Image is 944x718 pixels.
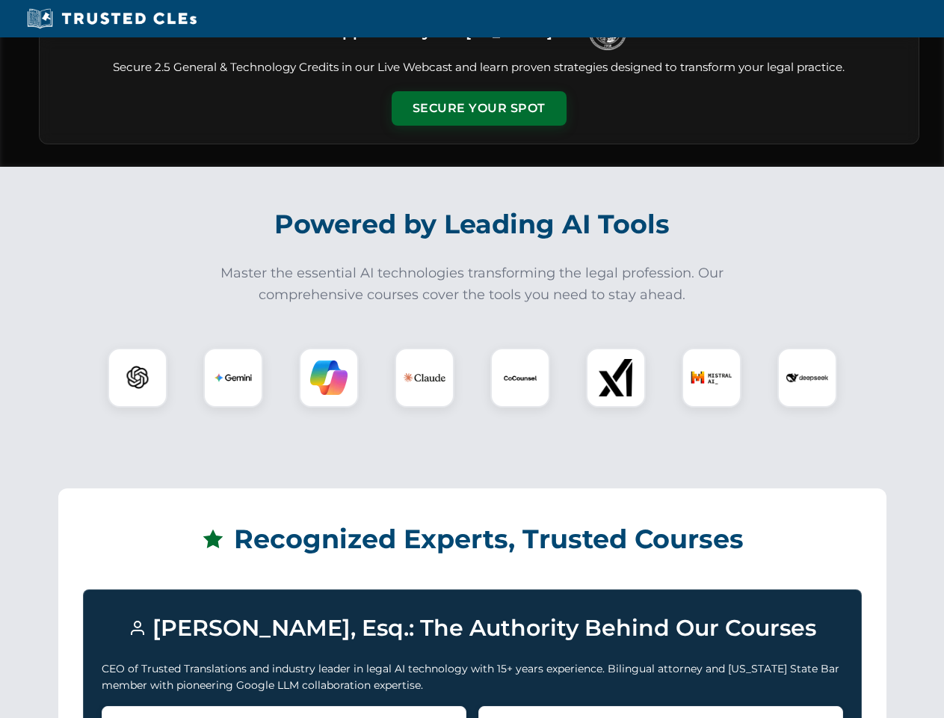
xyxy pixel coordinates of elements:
[203,348,263,408] div: Gemini
[392,91,567,126] button: Secure Your Spot
[108,348,167,408] div: ChatGPT
[502,359,539,396] img: CoCounsel Logo
[102,608,843,648] h3: [PERSON_NAME], Esq.: The Authority Behind Our Courses
[299,348,359,408] div: Copilot
[691,357,732,399] img: Mistral AI Logo
[310,359,348,396] img: Copilot Logo
[586,348,646,408] div: xAI
[116,356,159,399] img: ChatGPT Logo
[395,348,454,408] div: Claude
[22,7,201,30] img: Trusted CLEs
[777,348,837,408] div: DeepSeek
[786,357,828,399] img: DeepSeek Logo
[102,660,843,694] p: CEO of Trusted Translations and industry leader in legal AI technology with 15+ years experience....
[490,348,550,408] div: CoCounsel
[58,198,886,251] h2: Powered by Leading AI Tools
[58,59,901,76] p: Secure 2.5 General & Technology Credits in our Live Webcast and learn proven strategies designed ...
[682,348,741,408] div: Mistral AI
[597,359,635,396] img: xAI Logo
[211,263,734,306] p: Master the essential AI technologies transforming the legal profession. Our comprehensive courses...
[215,359,252,396] img: Gemini Logo
[404,357,445,399] img: Claude Logo
[83,513,862,565] h2: Recognized Experts, Trusted Courses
